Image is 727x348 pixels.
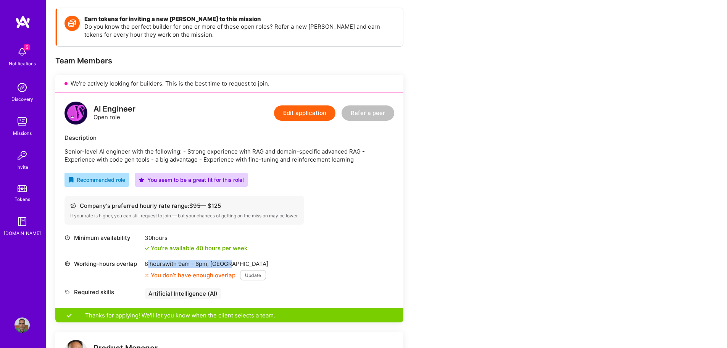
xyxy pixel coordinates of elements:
div: Required skills [64,288,141,296]
div: Recommended role [68,176,125,184]
span: 9am - 6pm , [177,260,210,267]
i: icon CloseOrange [145,273,149,278]
div: You're available 40 hours per week [145,244,247,252]
div: 30 hours [145,234,247,242]
div: Company's preferred hourly rate range: $ 95 — $ 125 [70,202,298,210]
i: icon World [64,261,70,267]
a: User Avatar [13,317,32,333]
i: icon PurpleStar [139,177,144,183]
i: icon Clock [64,235,70,241]
div: If your rate is higher, you can still request to join — but your chances of getting on the missio... [70,213,298,219]
img: Invite [15,148,30,163]
div: Description [64,134,394,142]
img: User Avatar [15,317,30,333]
div: Open role [93,105,135,121]
img: logo [64,102,87,125]
div: 8 hours with [GEOGRAPHIC_DATA] [145,260,268,268]
div: We’re actively looking for builders. This is the best time to request to join. [55,75,403,92]
div: Thanks for applying! We'll let you know when the client selects a team. [55,308,403,322]
img: discovery [15,80,30,95]
h4: Earn tokens for inviting a new [PERSON_NAME] to this mission [84,16,395,23]
img: logo [15,15,31,29]
div: Discovery [11,95,33,103]
img: teamwork [15,114,30,129]
div: AI Engineer [93,105,135,113]
div: Minimum availability [64,234,141,242]
img: Token icon [64,16,80,31]
p: Do you know the perfect builder for one or more of these open roles? Refer a new [PERSON_NAME] an... [84,23,395,39]
div: Missions [13,129,32,137]
button: Update [240,270,266,280]
div: You don’t have enough overlap [145,271,235,279]
div: [DOMAIN_NAME] [4,229,41,237]
button: Refer a peer [342,105,394,121]
div: You seem to be a great fit for this role! [139,176,244,184]
i: icon Cash [70,203,76,209]
div: Team Members [55,56,403,66]
img: guide book [15,214,30,229]
div: Notifications [9,60,36,68]
i: icon Tag [64,289,70,295]
img: bell [15,44,30,60]
div: Artificial Intelligence (AI) [145,288,221,299]
i: icon RecommendedBadge [68,177,74,183]
div: Working-hours overlap [64,260,141,268]
i: icon Check [145,246,149,251]
img: tokens [18,185,27,192]
div: Tokens [15,195,30,203]
p: Senior-level AI engineer with the following: - Strong experience with RAG and domain-specific adv... [64,147,394,163]
button: Edit application [274,105,335,121]
div: Invite [16,163,28,171]
span: 5 [24,44,30,50]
